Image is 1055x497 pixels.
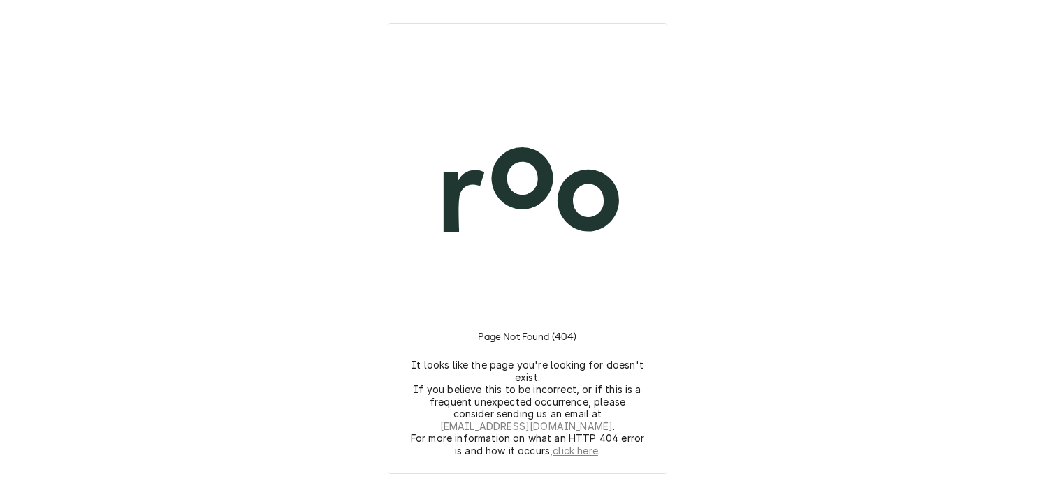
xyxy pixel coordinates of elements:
[553,445,598,457] a: click here
[478,314,576,359] h3: Page Not Found (404)
[410,432,645,457] p: For more information on what an HTTP 404 error is and how it occurs, .
[410,359,645,383] p: It looks like the page you're looking for doesn't exist.
[405,40,650,457] div: Logo and Instructions Container
[405,70,650,314] img: Logo
[440,420,613,433] a: [EMAIL_ADDRESS][DOMAIN_NAME]
[405,314,650,457] div: Instructions
[410,383,645,432] p: If you believe this to be incorrect, or if this is a frequent unexpected occurrence, please consi...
